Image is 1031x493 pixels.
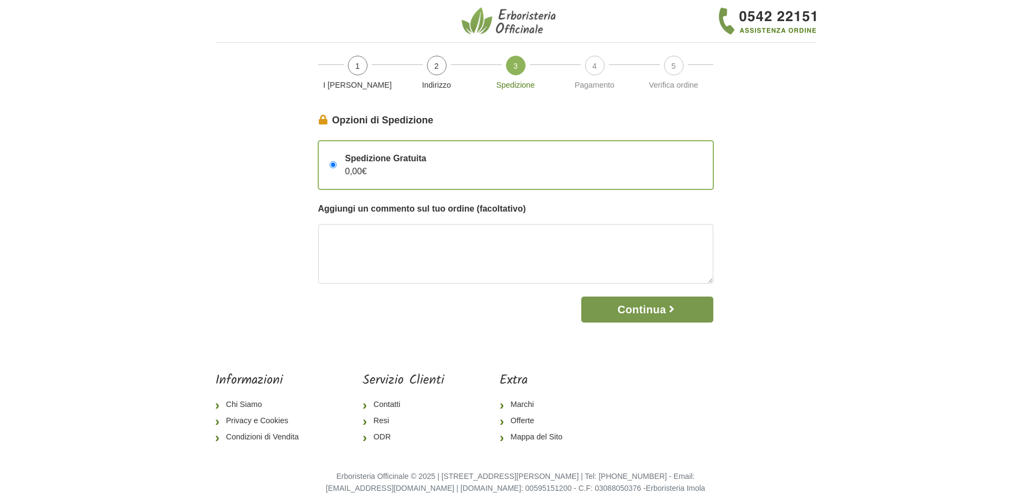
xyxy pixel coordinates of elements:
[481,80,551,91] p: Spedizione
[363,413,444,429] a: Resi
[427,56,446,75] span: 2
[626,373,816,411] iframe: fb:page Facebook Social Plugin
[646,484,705,492] a: Erboristeria Imola
[363,429,444,445] a: ODR
[326,472,705,492] small: Erboristeria Officinale © 2025 | [STREET_ADDRESS][PERSON_NAME] | Tel: [PHONE_NUMBER] - Email: [EM...
[462,6,559,36] img: Erboristeria Officinale
[215,373,307,389] h5: Informazioni
[500,429,571,445] a: Mappa del Sito
[500,397,571,413] a: Marchi
[402,80,472,91] p: Indirizzo
[500,413,571,429] a: Offerte
[323,80,393,91] p: I [PERSON_NAME]
[215,413,307,429] a: Privacy e Cookies
[581,297,713,323] button: Continua
[318,204,526,213] strong: Aggiungi un commento sul tuo ordine (facoltativo)
[363,397,444,413] a: Contatti
[318,113,713,128] legend: Opzioni di Spedizione
[345,152,426,165] span: Spedizione Gratuita
[337,152,426,178] div: 0,00€
[500,373,571,389] h5: Extra
[330,161,337,168] input: Spedizione Gratuita0,00€
[363,373,444,389] h5: Servizio Clienti
[215,429,307,445] a: Condizioni di Vendita
[215,397,307,413] a: Chi Siamo
[506,56,526,75] span: 3
[348,56,367,75] span: 1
